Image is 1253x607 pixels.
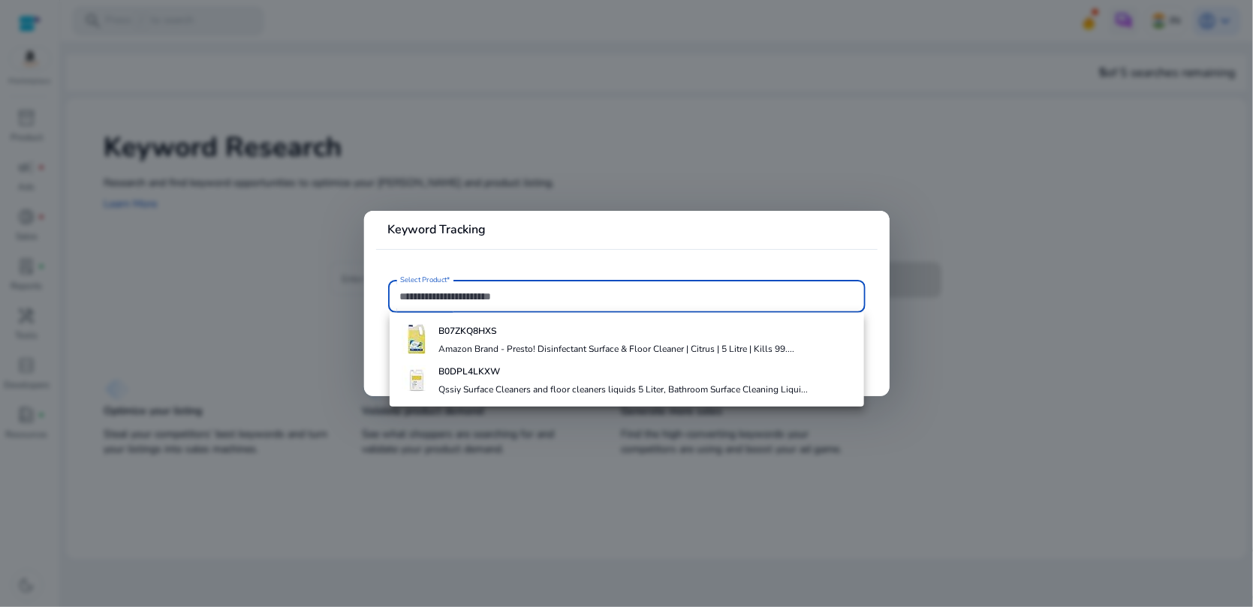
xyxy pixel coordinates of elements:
[402,324,432,354] img: 418s-q2FTwL._SS40_.jpg
[439,343,795,355] h4: Amazon Brand - Presto! Disinfectant Surface & Floor Cleaner | Citrus | 5 Litre | Kills 99....
[400,275,450,285] mat-label: Select Product*
[402,365,432,395] img: 31JgM2OZ2NL._SS40_.jpg
[439,365,501,377] b: B0DPL4LKXW
[388,221,486,238] b: Keyword Tracking
[439,325,497,337] b: B07ZKQ8HXS
[439,383,809,395] h4: Qssiy Surface Cleaners and floor cleaners liquids 5 Liter, Bathroom Surface Cleaning Liqui...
